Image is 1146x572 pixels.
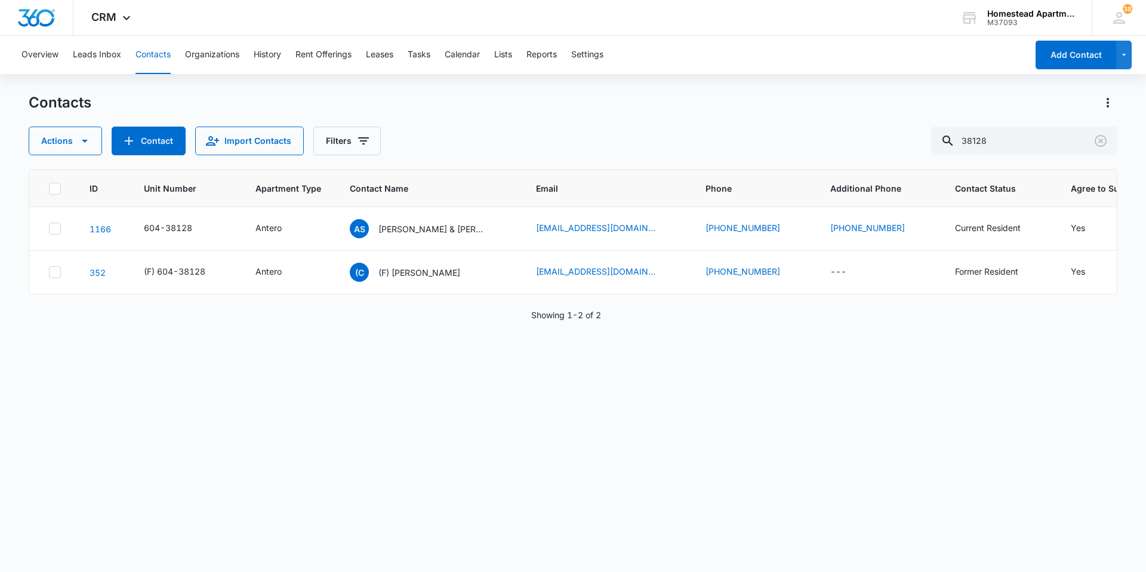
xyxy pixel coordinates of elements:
[378,223,486,235] p: [PERSON_NAME] & [PERSON_NAME]
[536,222,655,234] a: [EMAIL_ADDRESS][DOMAIN_NAME]
[350,263,482,282] div: Contact Name - (F) Connie Colon - Select to Edit Field
[536,182,660,195] span: Email
[378,266,460,279] p: (F) [PERSON_NAME]
[195,127,304,155] button: Import Contacts
[91,11,116,23] span: CRM
[90,182,98,195] span: ID
[295,36,352,74] button: Rent Offerings
[1123,4,1132,14] div: notifications count
[21,36,58,74] button: Overview
[955,265,1040,279] div: Contact Status - Former Resident - Select to Edit Field
[526,36,557,74] button: Reports
[1071,265,1085,278] div: Yes
[144,265,205,278] div: (F) 604-38128
[830,222,926,236] div: Additional Phone - (970) 576-1198 - Select to Edit Field
[185,36,239,74] button: Organizations
[112,127,186,155] button: Add Contact
[1098,93,1117,112] button: Actions
[706,222,780,234] a: [PHONE_NUMBER]
[1091,131,1110,150] button: Clear
[90,267,106,278] a: Navigate to contact details page for (F) Connie Colon
[350,219,507,238] div: Contact Name - Angel Saldana & Brittany Morris - Select to Edit Field
[255,222,282,234] div: Antero
[830,265,868,279] div: Additional Phone - - Select to Edit Field
[350,263,369,282] span: (C
[830,222,905,234] a: [PHONE_NUMBER]
[1071,222,1085,234] div: Yes
[255,265,303,279] div: Apartment Type - Antero - Select to Edit Field
[1071,265,1107,279] div: Agree to Subscribe - Yes - Select to Edit Field
[830,182,926,195] span: Additional Phone
[1071,222,1107,236] div: Agree to Subscribe - Yes - Select to Edit Field
[987,9,1074,19] div: account name
[494,36,512,74] button: Lists
[987,19,1074,27] div: account id
[706,265,802,279] div: Phone - (702) 704-3549 - Select to Edit Field
[955,182,1025,195] span: Contact Status
[350,219,369,238] span: AS
[29,127,102,155] button: Actions
[135,36,171,74] button: Contacts
[536,222,677,236] div: Email - angelsaldana45@yahoo.com - Select to Edit Field
[255,265,282,278] div: Antero
[536,265,655,278] a: [EMAIL_ADDRESS][DOMAIN_NAME]
[706,265,780,278] a: [PHONE_NUMBER]
[531,309,601,321] p: Showing 1-2 of 2
[1036,41,1116,69] button: Add Contact
[445,36,480,74] button: Calendar
[571,36,603,74] button: Settings
[955,222,1042,236] div: Contact Status - Current Resident - Select to Edit Field
[255,182,321,195] span: Apartment Type
[1123,4,1132,14] span: 38
[408,36,430,74] button: Tasks
[931,127,1117,155] input: Search Contacts
[29,94,91,112] h1: Contacts
[144,182,227,195] span: Unit Number
[955,265,1018,278] div: Former Resident
[144,222,192,234] div: 604-38128
[955,222,1021,234] div: Current Resident
[366,36,393,74] button: Leases
[350,182,490,195] span: Contact Name
[90,224,111,234] a: Navigate to contact details page for Angel Saldana & Brittany Morris
[706,222,802,236] div: Phone - (970) 313-3107 - Select to Edit Field
[73,36,121,74] button: Leads Inbox
[144,222,214,236] div: Unit Number - 604-38128 - Select to Edit Field
[254,36,281,74] button: History
[313,127,381,155] button: Filters
[536,265,677,279] div: Email - myemailfrancis@gmail.com - Select to Edit Field
[706,182,784,195] span: Phone
[144,265,227,279] div: Unit Number - (F) 604-38128 - Select to Edit Field
[830,265,846,279] div: ---
[255,222,303,236] div: Apartment Type - Antero - Select to Edit Field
